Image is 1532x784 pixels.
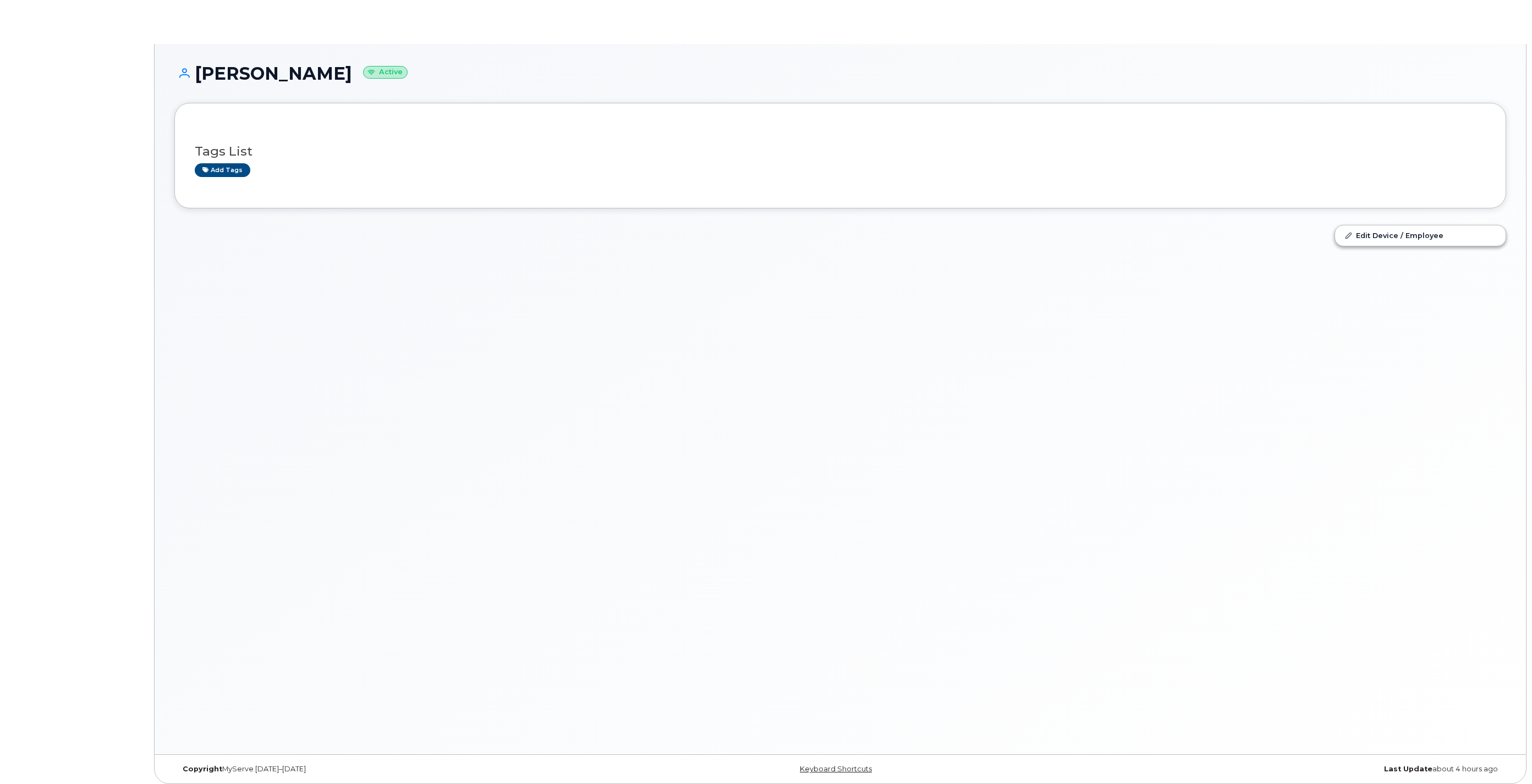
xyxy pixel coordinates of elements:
[174,64,1506,83] h1: [PERSON_NAME]
[363,66,408,79] small: Active
[1384,765,1432,773] strong: Last Update
[1062,765,1506,774] div: about 4 hours ago
[1335,225,1506,245] a: Edit Device / Employee
[183,765,222,773] strong: Copyright
[195,163,250,177] a: Add tags
[800,765,872,773] a: Keyboard Shortcuts
[174,765,618,774] div: MyServe [DATE]–[DATE]
[195,145,1486,158] h3: Tags List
